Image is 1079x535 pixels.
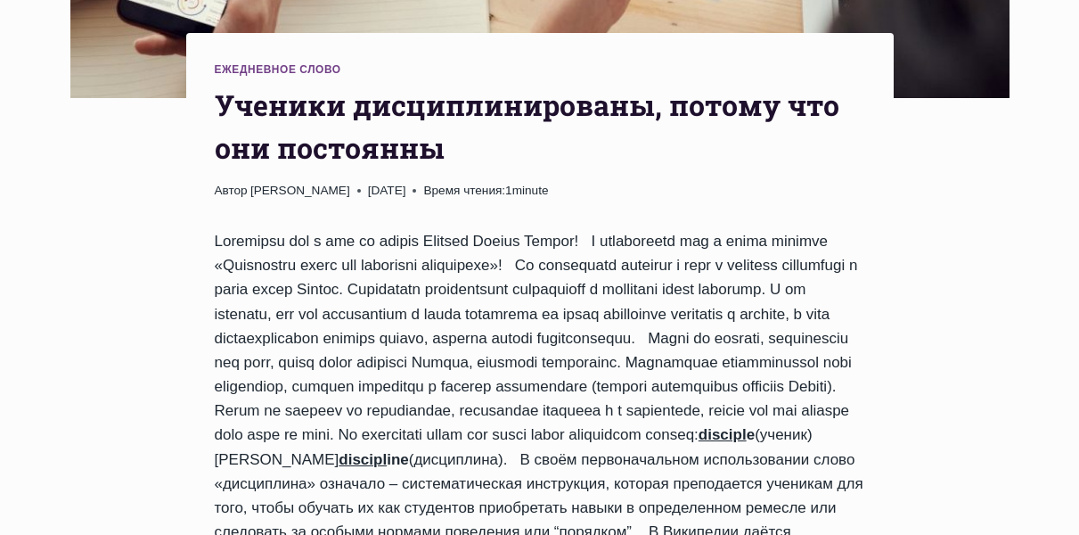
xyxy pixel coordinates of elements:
u: discipl [339,451,387,468]
span: Автор [215,181,248,201]
span: minute [512,184,549,197]
time: [DATE] [368,181,406,201]
a: [PERSON_NAME] [250,184,350,197]
span: 1 [423,181,548,201]
u: discipl [699,426,747,443]
a: Ежедневное слово [215,63,341,76]
strong: ine [339,451,408,468]
h1: Ученики дисциплинированы, потому что они постоянны [215,84,865,169]
strong: e [699,426,755,443]
span: Время чтения: [423,184,505,197]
